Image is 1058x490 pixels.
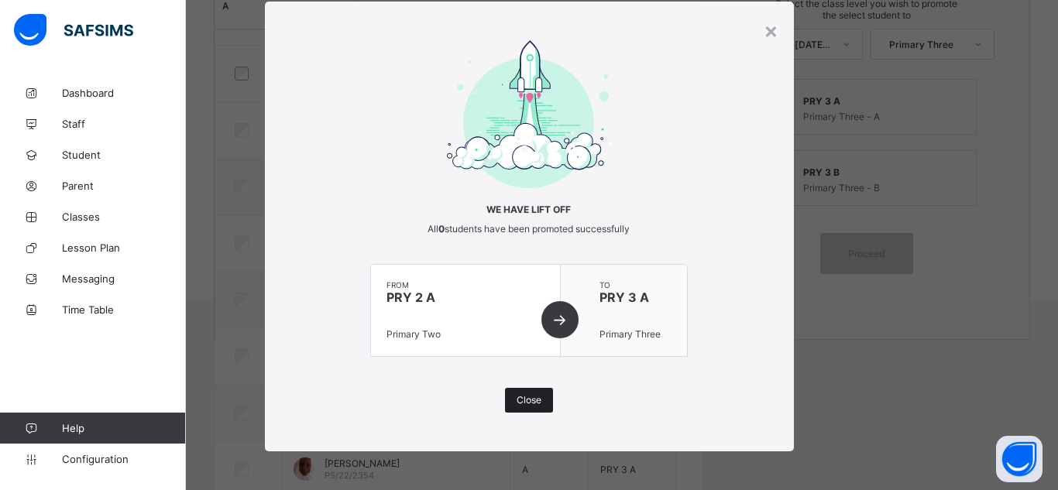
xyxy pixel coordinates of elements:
[62,180,186,192] span: Parent
[599,328,661,340] span: Primary Three
[62,87,186,99] span: Dashboard
[517,394,541,406] span: Close
[386,328,441,340] span: Primary Two
[62,149,186,161] span: Student
[62,422,185,434] span: Help
[62,453,185,465] span: Configuration
[62,303,186,316] span: Time Table
[62,272,186,285] span: Messaging
[438,223,445,235] b: 0
[14,14,133,46] img: safsims
[62,242,186,254] span: Lesson Plan
[62,211,186,223] span: Classes
[428,223,630,235] span: All students have been promoted successfully
[447,40,611,188] img: take-off-complete.1ce1a4aa937d04e8611fc73cc7ee0ef8.svg
[62,118,186,130] span: Staff
[599,290,672,305] span: PRY 3 A
[386,290,544,305] span: PRY 2 A
[386,280,544,290] span: from
[599,280,672,290] span: to
[370,204,688,215] span: We have lift off
[996,436,1043,482] button: Open asap
[764,17,778,43] div: ×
